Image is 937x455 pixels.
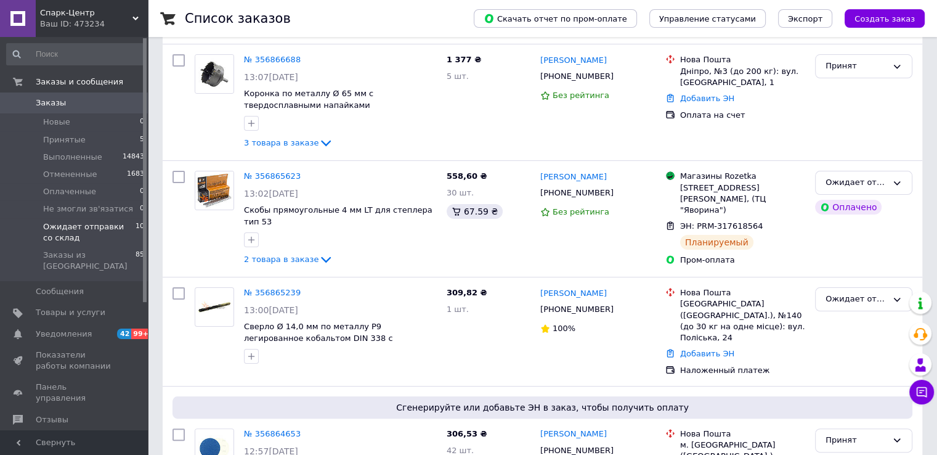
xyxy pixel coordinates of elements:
[909,380,934,404] button: Чат с покупателем
[195,287,234,327] a: Фото товару
[825,434,887,447] div: Принят
[680,365,805,376] div: Наложенный платеж
[680,349,734,358] a: Добавить ЭН
[447,72,469,81] span: 5 шт.
[195,171,234,210] a: Фото товару
[36,382,114,404] span: Панель управления
[540,288,607,300] a: [PERSON_NAME]
[195,171,233,210] img: Фото товару
[123,152,144,163] span: 14843
[43,169,97,180] span: Отмененные
[244,171,301,181] a: № 356865623
[680,298,805,343] div: [GEOGRAPHIC_DATA] ([GEOGRAPHIC_DATA].), №140 (до 30 кг на одне місце): вул. Поліська, 24
[680,221,763,231] span: ЭН: PRM-317618564
[43,152,102,163] span: Выполненные
[43,250,136,272] span: Заказы из [GEOGRAPHIC_DATA]
[117,329,131,339] span: 42
[244,255,318,264] span: 2 товара в заказе
[40,18,148,30] div: Ваш ID: 473234
[36,414,68,425] span: Отзывы
[553,324,575,333] span: 100%
[680,235,753,250] div: Планируемый
[553,207,609,216] span: Без рейтинга
[447,171,487,181] span: 558,60 ₴
[244,255,333,264] a: 2 товара в заказе
[43,186,96,197] span: Оплаченные
[36,329,92,340] span: Уведомления
[680,66,805,88] div: Дніпро, №3 (до 200 кг): вул. [GEOGRAPHIC_DATA], 1
[484,13,627,24] span: Скачать отчет по пром-оплате
[43,134,86,146] span: Принятые
[447,288,487,297] span: 309,82 ₴
[447,429,487,438] span: 306,53 ₴
[680,54,805,65] div: Нова Пошта
[195,54,234,94] a: Фото товару
[244,55,301,64] a: № 356866688
[36,350,114,372] span: Показатели работы компании
[680,255,805,266] div: Пром-оплата
[244,322,393,354] a: Сверло Ø 14,0 мм по металлу P9 легированное кобальтом DIN 338 с проточкой хвостовика 9,9 мм
[43,117,70,128] span: Новые
[244,305,298,315] span: 13:00[DATE]
[244,138,318,147] span: 3 товара в заказе
[680,94,734,103] a: Добавить ЭН
[244,205,432,226] a: Скобы прямоугольные 4 мм LT для степлера тип 53
[540,188,614,197] span: [PHONE_NUMBER]
[136,250,144,272] span: 85
[540,55,607,67] a: [PERSON_NAME]
[244,189,298,199] span: 13:02[DATE]
[680,110,805,121] div: Оплата на счет
[244,72,298,82] span: 13:07[DATE]
[36,307,105,318] span: Товары и услуги
[447,204,503,219] div: 67.59 ₴
[140,117,144,128] span: 0
[680,182,805,216] div: [STREET_ADDRESS][PERSON_NAME], (ТЦ "Яворина")
[788,14,822,23] span: Экспорт
[244,429,301,438] a: № 356864653
[845,9,925,28] button: Создать заказ
[447,188,474,197] span: 30 шт.
[43,221,136,244] span: Ожидает отправки со склад
[244,288,301,297] a: № 356865239
[185,11,291,26] h1: Список заказов
[447,446,474,455] span: 42 шт.
[815,200,882,215] div: Оплачено
[649,9,766,28] button: Управление статусами
[680,428,805,440] div: Нова Пошта
[195,55,233,93] img: Фото товару
[43,203,133,215] span: Не змогли зв'язатися
[131,329,152,339] span: 99+
[540,428,607,440] a: [PERSON_NAME]
[540,446,614,455] span: [PHONE_NUMBER]
[447,55,481,64] span: 1 377 ₴
[540,171,607,183] a: [PERSON_NAME]
[6,43,145,65] input: Поиск
[680,171,805,182] div: Магазины Rozetka
[127,169,144,180] span: 1683
[140,134,144,146] span: 5
[36,286,84,297] span: Сообщения
[680,287,805,298] div: Нова Пошта
[474,9,637,28] button: Скачать отчет по пром-оплате
[140,186,144,197] span: 0
[825,293,887,306] div: Ожидает отправки со склад
[40,7,132,18] span: Спарк-Центр
[447,305,469,314] span: 1 шт.
[36,76,123,88] span: Заказы и сообщения
[140,203,144,215] span: 0
[244,89,373,110] a: Коронка по металлу Ø 65 мм с твердосплавными напайками
[195,300,233,314] img: Фото товару
[540,72,614,81] span: [PHONE_NUMBER]
[177,401,907,414] span: Сгенерируйте или добавьте ЭН в заказ, чтобы получить оплату
[778,9,832,28] button: Экспорт
[832,14,925,23] a: Создать заказ
[540,305,614,314] span: [PHONE_NUMBER]
[854,14,915,23] span: Создать заказ
[244,138,333,147] a: 3 товара в заказе
[136,221,144,244] span: 10
[36,97,66,109] span: Заказы
[825,176,887,189] div: Ожидает отправки со склад
[659,14,756,23] span: Управление статусами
